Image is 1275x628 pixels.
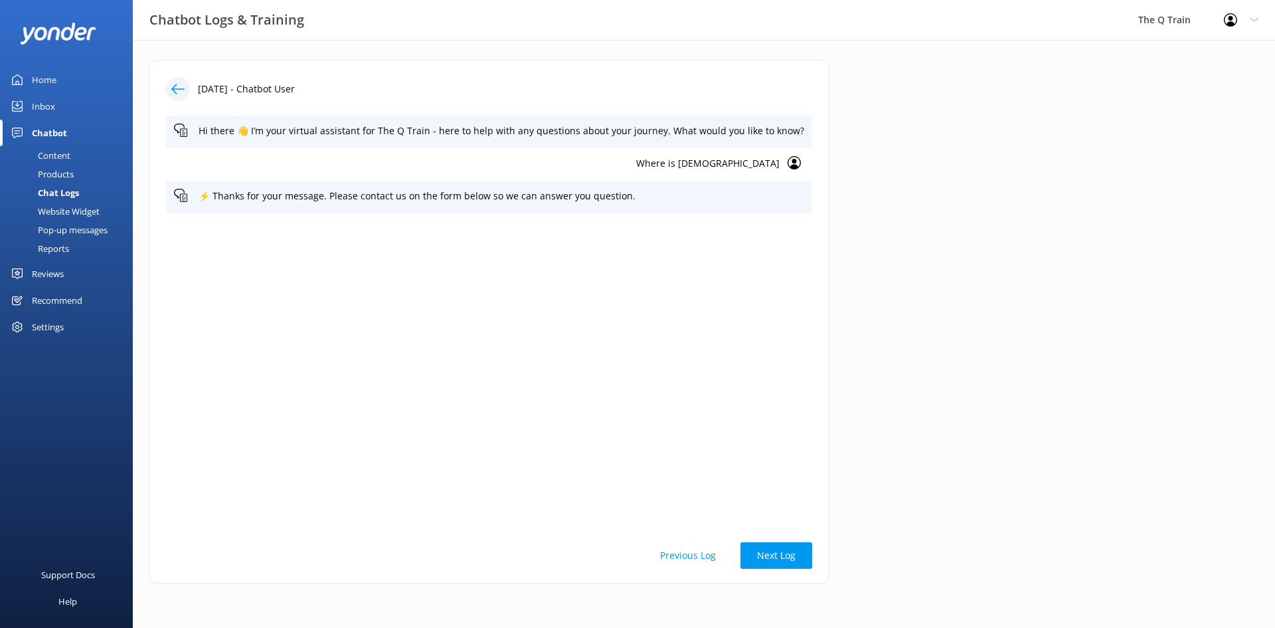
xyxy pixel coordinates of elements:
[20,23,96,45] img: yonder-white-logo.png
[8,146,133,165] a: Content
[8,202,100,221] div: Website Widget
[8,183,79,202] div: Chat Logs
[198,82,295,96] p: [DATE] - Chatbot User
[8,202,133,221] a: Website Widget
[199,189,804,203] p: ⚡ Thanks for your message. Please contact us on the form below so we can answer you question.
[8,165,74,183] div: Products
[8,239,133,258] a: Reports
[8,221,108,239] div: Pop-up messages
[32,93,55,120] div: Inbox
[8,146,70,165] div: Content
[643,542,732,569] button: Previous Log
[41,562,95,588] div: Support Docs
[32,66,56,93] div: Home
[32,120,67,146] div: Chatbot
[8,165,133,183] a: Products
[149,9,304,31] h3: Chatbot Logs & Training
[8,221,133,239] a: Pop-up messages
[8,183,133,202] a: Chat Logs
[58,588,77,615] div: Help
[8,239,69,258] div: Reports
[740,542,812,569] button: Next Log
[32,314,64,340] div: Settings
[174,156,780,171] p: Where is [DEMOGRAPHIC_DATA]
[32,261,64,287] div: Reviews
[32,287,82,314] div: Recommend
[199,124,804,138] p: Hi there 👋 I’m your virtual assistant for The Q Train - here to help with any questions about you...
